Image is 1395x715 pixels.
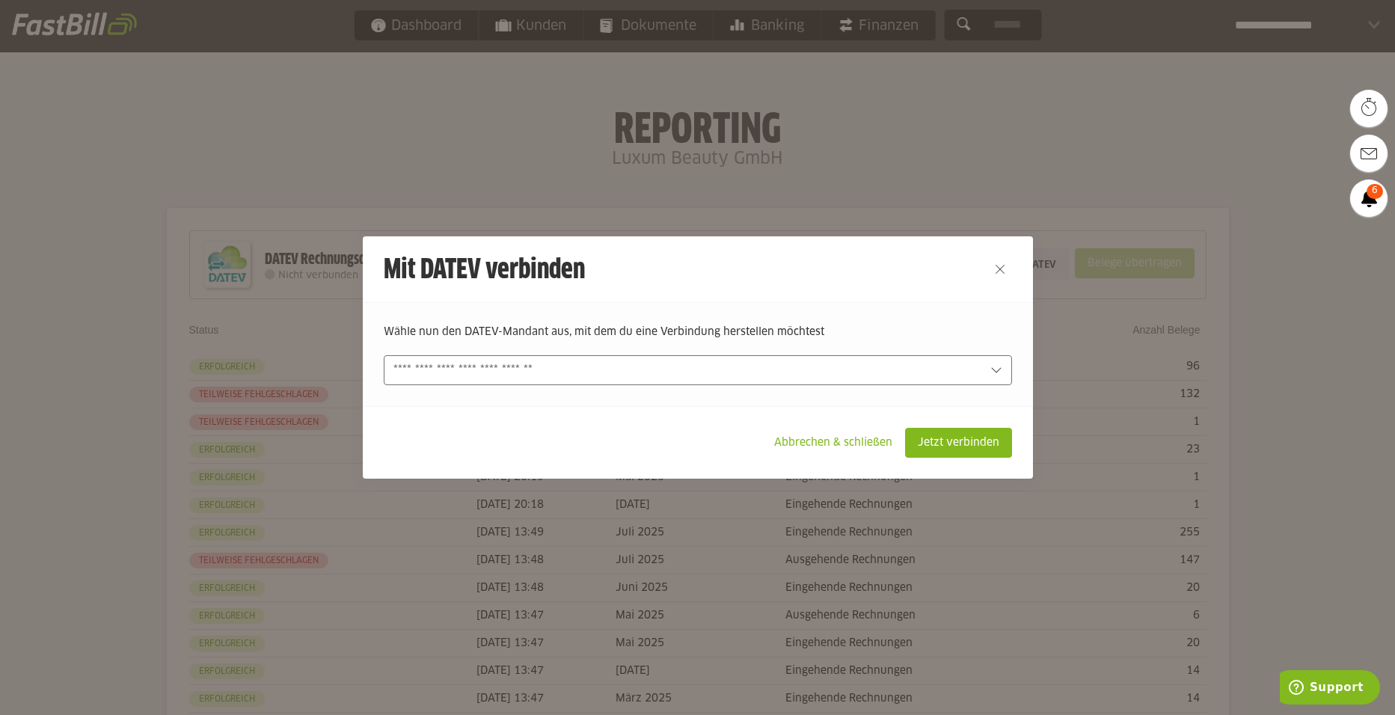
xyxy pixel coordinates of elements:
[1367,184,1383,199] span: 6
[1280,670,1380,708] iframe: Öffnet ein Widget, in dem Sie weitere Informationen finden
[761,428,905,458] sl-button: Abbrechen & schließen
[905,428,1012,458] sl-button: Jetzt verbinden
[384,324,1012,340] p: Wähle nun den DATEV-Mandant aus, mit dem du eine Verbindung herstellen möchtest
[1350,179,1388,217] a: 6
